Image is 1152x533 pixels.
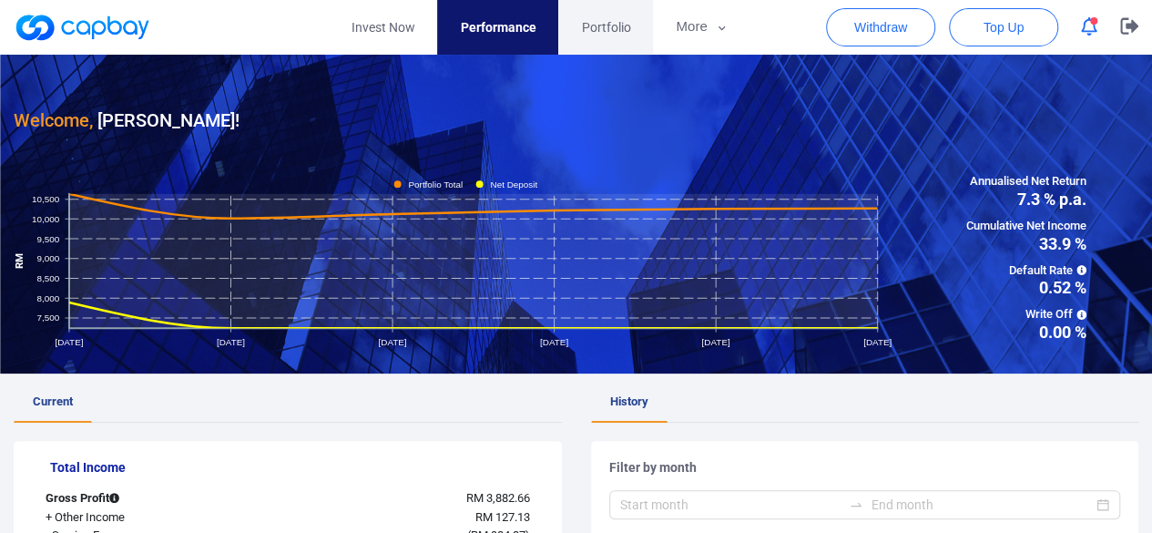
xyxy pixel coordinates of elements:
button: Top Up [949,8,1058,46]
h3: [PERSON_NAME] ! [14,106,240,135]
span: 0.00 % [966,324,1086,341]
tspan: 8,500 [37,272,60,282]
button: Withdraw [826,8,935,46]
input: End month [871,495,1093,515]
tspan: Net Deposit [490,179,537,189]
span: RM 3,882.66 [465,491,529,505]
span: Top Up [984,18,1024,36]
input: Start month [620,495,842,515]
span: Welcome, [14,109,93,131]
span: Write Off [966,305,1086,324]
span: to [849,497,863,512]
tspan: [DATE] [55,337,83,347]
span: Performance [460,17,535,37]
div: + Other Income [32,508,245,528]
span: Default Rate [966,261,1086,281]
tspan: 9,500 [37,233,60,243]
span: Current [33,395,73,408]
tspan: [DATE] [863,337,892,347]
tspan: [DATE] [378,337,406,347]
span: Portfolio [581,17,630,37]
tspan: 7,500 [37,313,60,323]
tspan: Portfolio Total [408,179,463,189]
tspan: [DATE] [217,337,245,347]
span: Annualised Net Return [966,172,1086,191]
span: History [610,395,648,408]
tspan: 8,000 [37,292,60,302]
span: Cumulative Net Income [966,217,1086,236]
span: 7.3 % p.a. [966,191,1086,208]
tspan: 10,500 [32,194,60,204]
span: 0.52 % [966,280,1086,296]
div: Gross Profit [32,489,245,508]
tspan: RM [13,252,25,268]
tspan: 10,000 [32,213,60,223]
span: 33.9 % [966,236,1086,252]
h5: Filter by month [609,459,1121,476]
span: swap-right [849,497,863,512]
h5: Total Income [50,459,544,476]
span: RM 127.13 [474,510,529,524]
tspan: 9,000 [37,253,60,263]
tspan: [DATE] [540,337,568,347]
tspan: [DATE] [701,337,729,347]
